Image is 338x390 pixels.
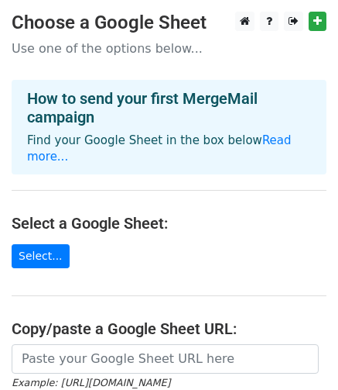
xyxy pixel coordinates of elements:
[12,40,326,57] p: Use one of the options below...
[12,344,319,374] input: Paste your Google Sheet URL here
[27,133,292,164] a: Read more...
[12,214,326,233] h4: Select a Google Sheet:
[12,377,170,388] small: Example: [URL][DOMAIN_NAME]
[27,89,311,126] h4: How to send your first MergeMail campaign
[27,133,311,165] p: Find your Google Sheet in the box below
[12,319,326,338] h4: Copy/paste a Google Sheet URL:
[12,12,326,34] h3: Choose a Google Sheet
[12,244,70,268] a: Select...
